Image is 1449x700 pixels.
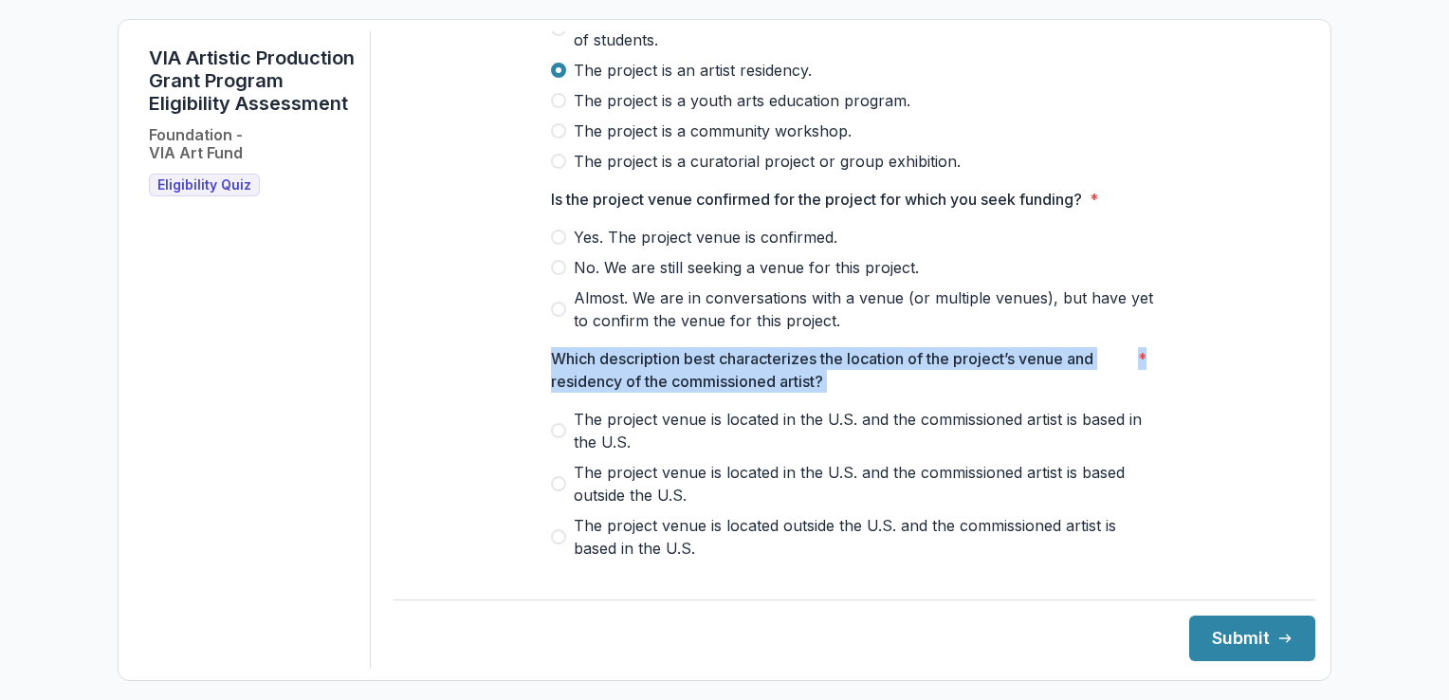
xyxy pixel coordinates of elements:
span: No. We are still seeking a venue for this project. [574,256,919,279]
h2: Foundation - VIA Art Fund [149,126,243,162]
p: Is the project venue confirmed for the project for which you seek funding? [551,188,1082,211]
span: The project is a community workshop. [574,120,852,142]
span: The project venue is located in the U.S. and the commissioned artist is based outside the U.S. [574,461,1158,507]
span: The project is an artist residency. [574,59,812,82]
span: Eligibility Quiz [157,177,251,193]
span: The project venue is located outside the U.S. and the commissioned artist is based in the U.S. [574,514,1158,560]
button: Submit [1189,616,1315,661]
span: Yes. The project venue is confirmed. [574,226,837,249]
span: Almost. We are in conversations with a venue (or multiple venues), but have yet to confirm the ve... [574,286,1158,332]
span: The project venue is located in the U.S. and the commissioned artist is based in the U.S. [574,408,1158,453]
p: Which description best characterizes the location of the project’s venue and residency of the com... [551,347,1130,393]
span: The project is a curatorial project or group exhibition. [574,150,961,173]
h1: VIA Artistic Production Grant Program Eligibility Assessment [149,46,355,115]
span: The project is a youth arts education program. [574,89,910,112]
